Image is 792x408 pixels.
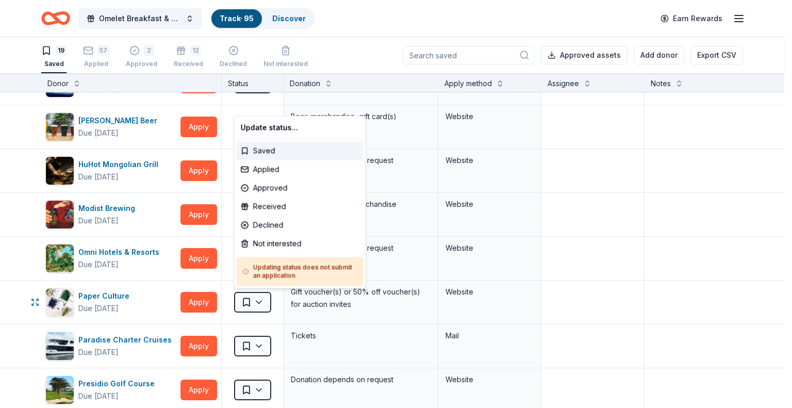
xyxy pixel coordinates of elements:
[243,263,357,280] h5: Updating status does not submit an application
[237,118,364,137] div: Update status...
[237,160,364,178] div: Applied
[237,234,364,253] div: Not interested
[237,216,364,234] div: Declined
[237,178,364,197] div: Approved
[237,141,364,160] div: Saved
[237,197,364,216] div: Received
